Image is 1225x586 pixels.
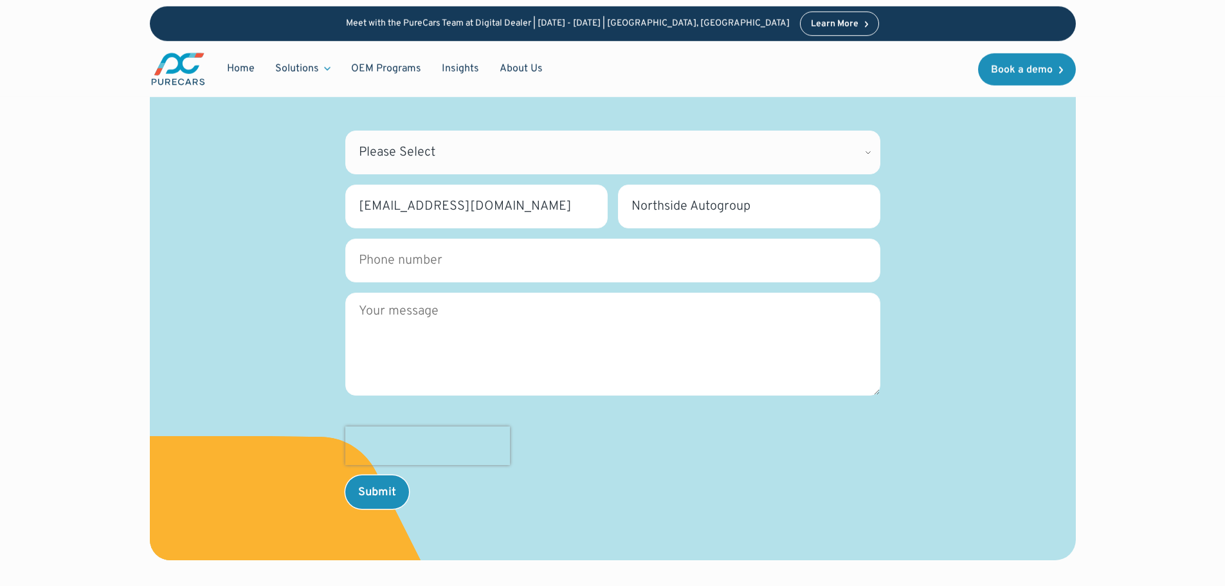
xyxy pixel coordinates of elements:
a: Home [217,57,265,81]
a: Book a demo [978,53,1076,85]
a: OEM Programs [341,57,431,81]
input: Submit [345,475,409,509]
a: About Us [489,57,553,81]
iframe: reCAPTCHA [345,426,510,465]
input: Dealership name [618,185,880,228]
div: Book a demo [991,64,1053,75]
img: purecars logo [150,51,206,87]
p: Meet with the PureCars Team at Digital Dealer | [DATE] - [DATE] | [GEOGRAPHIC_DATA], [GEOGRAPHIC_... [346,18,790,29]
input: Phone number [345,239,880,282]
a: main [150,51,206,87]
div: Solutions [265,57,341,81]
a: Insights [431,57,489,81]
div: Solutions [275,62,319,76]
input: Business email [345,185,608,228]
div: Learn More [811,20,858,29]
a: Learn More [800,12,880,36]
